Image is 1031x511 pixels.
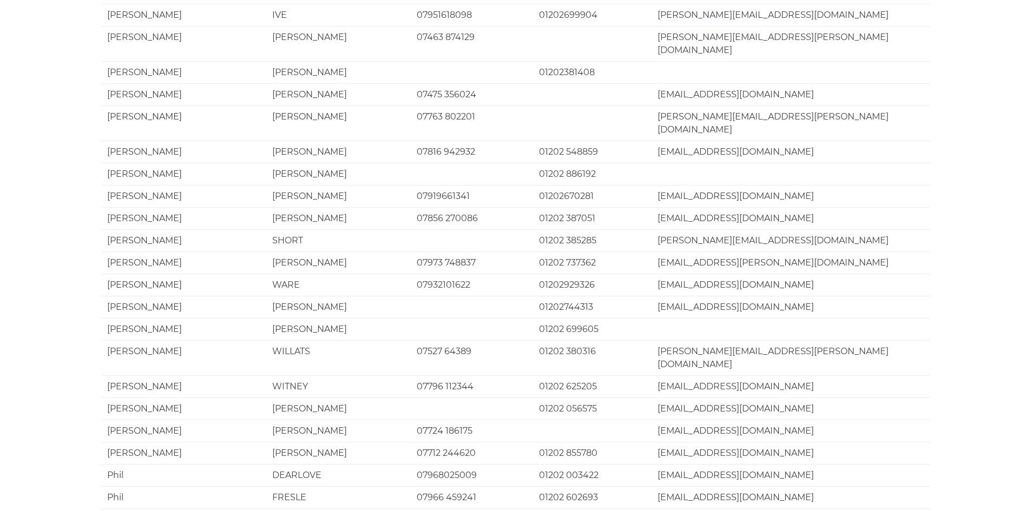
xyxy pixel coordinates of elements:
[534,4,652,26] td: 01202699904
[652,274,930,296] td: [EMAIL_ADDRESS][DOMAIN_NAME]
[534,442,652,464] td: 01202 855780
[411,4,534,26] td: 07951618098
[411,340,534,375] td: 07527 64389
[534,274,652,296] td: 01202929326
[652,141,930,163] td: [EMAIL_ADDRESS][DOMAIN_NAME]
[267,420,411,442] td: [PERSON_NAME]
[102,318,267,340] td: [PERSON_NAME]
[534,375,652,397] td: 01202 625205
[652,26,930,61] td: [PERSON_NAME][EMAIL_ADDRESS][PERSON_NAME][DOMAIN_NAME]
[411,251,534,274] td: 07973 748837
[652,229,930,251] td: [PERSON_NAME][EMAIL_ADDRESS][DOMAIN_NAME]
[267,375,411,397] td: WITNEY
[267,83,411,105] td: [PERSON_NAME]
[534,229,652,251] td: 01202 385285
[267,61,411,83] td: [PERSON_NAME]
[102,83,267,105] td: [PERSON_NAME]
[102,229,267,251] td: [PERSON_NAME]
[267,486,411,508] td: FRESLE
[102,486,267,508] td: Phil
[267,229,411,251] td: SHORT
[102,375,267,397] td: [PERSON_NAME]
[652,83,930,105] td: [EMAIL_ADDRESS][DOMAIN_NAME]
[102,207,267,229] td: [PERSON_NAME]
[267,296,411,318] td: [PERSON_NAME]
[102,61,267,83] td: [PERSON_NAME]
[411,207,534,229] td: 07856 270086
[267,185,411,207] td: [PERSON_NAME]
[267,318,411,340] td: [PERSON_NAME]
[534,163,652,185] td: 01202 886192
[652,375,930,397] td: [EMAIL_ADDRESS][DOMAIN_NAME]
[652,464,930,486] td: [EMAIL_ADDRESS][DOMAIN_NAME]
[534,185,652,207] td: 01202670281
[267,4,411,26] td: IVE
[652,296,930,318] td: [EMAIL_ADDRESS][DOMAIN_NAME]
[102,4,267,26] td: [PERSON_NAME]
[652,185,930,207] td: [EMAIL_ADDRESS][DOMAIN_NAME]
[411,105,534,141] td: 07763 802201
[267,442,411,464] td: [PERSON_NAME]
[102,163,267,185] td: [PERSON_NAME]
[267,26,411,61] td: [PERSON_NAME]
[267,251,411,274] td: [PERSON_NAME]
[102,420,267,442] td: [PERSON_NAME]
[652,486,930,508] td: [EMAIL_ADDRESS][DOMAIN_NAME]
[534,141,652,163] td: 01202 548859
[534,318,652,340] td: 01202 699605
[267,340,411,375] td: WILLATS
[267,163,411,185] td: [PERSON_NAME]
[102,141,267,163] td: [PERSON_NAME]
[534,340,652,375] td: 01202 380316
[411,375,534,397] td: 07796 112344
[534,464,652,486] td: 01202 003422
[652,207,930,229] td: [EMAIL_ADDRESS][DOMAIN_NAME]
[652,340,930,375] td: [PERSON_NAME][EMAIL_ADDRESS][PERSON_NAME][DOMAIN_NAME]
[534,61,652,83] td: 01202381408
[652,105,930,141] td: [PERSON_NAME][EMAIL_ADDRESS][PERSON_NAME][DOMAIN_NAME]
[534,486,652,508] td: 01202 602693
[102,185,267,207] td: [PERSON_NAME]
[411,185,534,207] td: 07919661341
[102,26,267,61] td: [PERSON_NAME]
[411,486,534,508] td: 07966 459241
[267,397,411,420] td: [PERSON_NAME]
[652,4,930,26] td: [PERSON_NAME][EMAIL_ADDRESS][DOMAIN_NAME]
[411,26,534,61] td: 07463 874129
[267,464,411,486] td: DEARLOVE
[411,141,534,163] td: 07816 942932
[102,105,267,141] td: [PERSON_NAME]
[652,442,930,464] td: [EMAIL_ADDRESS][DOMAIN_NAME]
[652,397,930,420] td: [EMAIL_ADDRESS][DOMAIN_NAME]
[102,340,267,375] td: [PERSON_NAME]
[534,397,652,420] td: 01202 056575
[267,207,411,229] td: [PERSON_NAME]
[411,274,534,296] td: 07932101622
[411,420,534,442] td: 07724 186175
[102,274,267,296] td: [PERSON_NAME]
[102,442,267,464] td: [PERSON_NAME]
[267,141,411,163] td: [PERSON_NAME]
[411,464,534,486] td: 07968025009
[534,296,652,318] td: 01202744313
[652,420,930,442] td: [EMAIL_ADDRESS][DOMAIN_NAME]
[102,296,267,318] td: [PERSON_NAME]
[652,251,930,274] td: [EMAIL_ADDRESS][PERSON_NAME][DOMAIN_NAME]
[534,207,652,229] td: 01202 387051
[411,442,534,464] td: 07712 244620
[102,464,267,486] td: Phil
[267,105,411,141] td: [PERSON_NAME]
[411,83,534,105] td: 07475 356024
[102,397,267,420] td: [PERSON_NAME]
[534,251,652,274] td: 01202 737362
[102,251,267,274] td: [PERSON_NAME]
[267,274,411,296] td: WARE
